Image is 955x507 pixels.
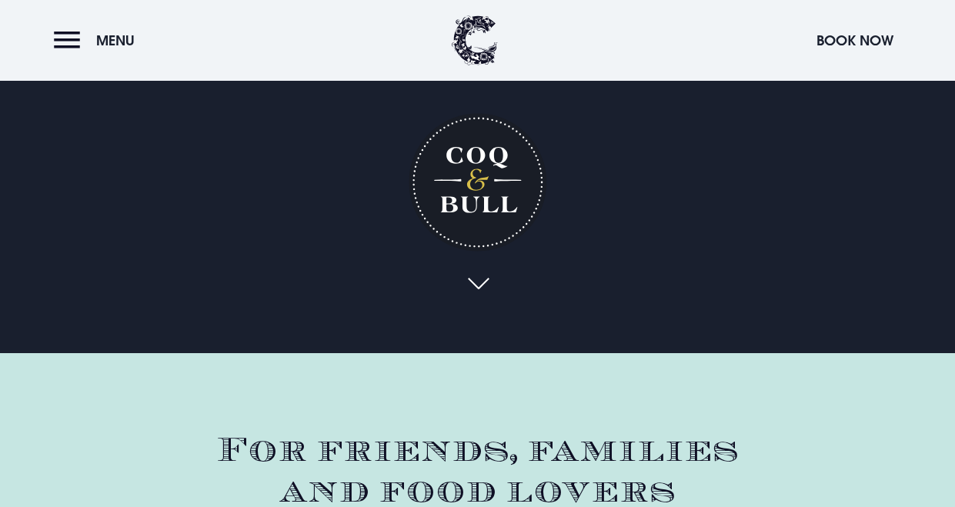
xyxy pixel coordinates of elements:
[96,32,135,49] span: Menu
[54,24,142,57] button: Menu
[809,24,901,57] button: Book Now
[452,15,498,65] img: Clandeboye Lodge
[409,113,546,251] h1: Coq & Bull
